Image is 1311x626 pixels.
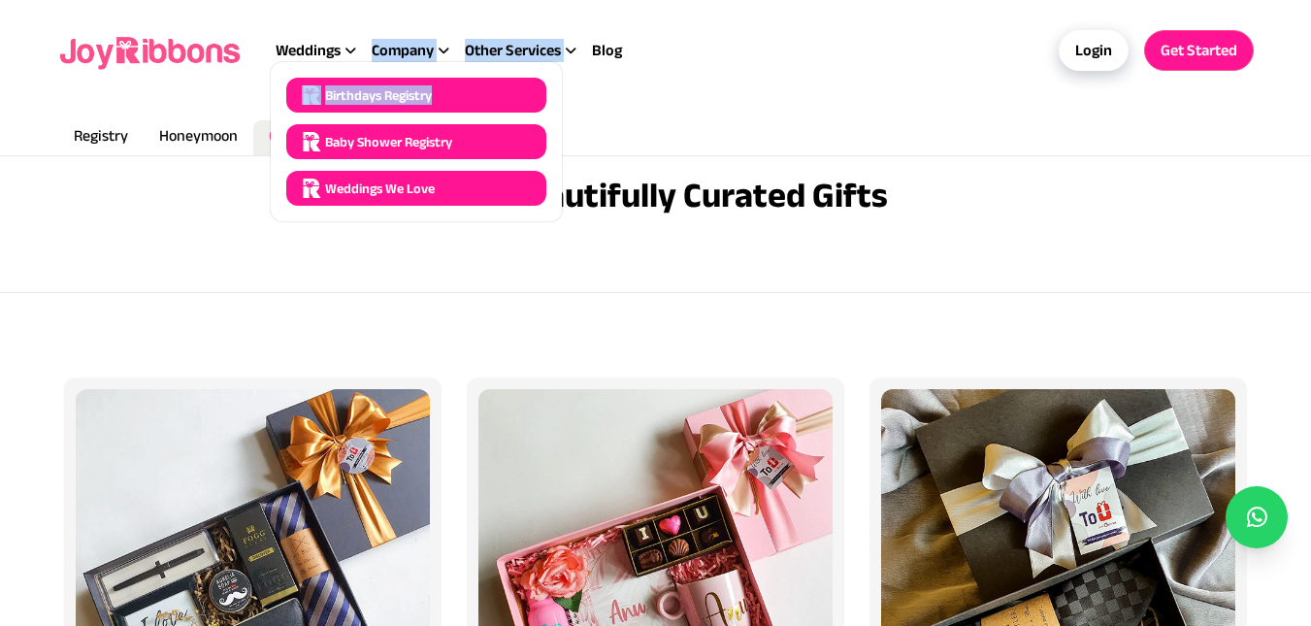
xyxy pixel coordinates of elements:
[74,127,128,144] span: Registry
[325,85,432,105] span: Birthdays Registry
[423,176,888,214] h3: Shop Beautifully Curated Gifts
[302,85,321,105] img: joyribbons
[253,120,351,155] a: Gift Boxes
[286,124,546,159] a: joyribbons Baby Shower Registry
[58,120,144,155] a: Registry
[302,132,321,151] img: joyribbons
[144,120,253,155] a: Honeymoon
[276,39,372,62] div: Weddings
[286,78,546,113] a: joyribbons Birthdays Registry
[286,171,546,206] a: joyribbons Weddings We love
[325,132,452,151] span: Baby Shower Registry
[592,39,622,62] a: Blog
[1144,30,1254,71] a: Get Started
[372,39,465,62] div: Company
[465,39,592,62] div: Other Services
[302,179,321,198] img: joyribbons
[269,127,336,144] span: Gift Boxes
[58,19,245,82] img: joyribbons logo
[1059,30,1129,71] a: Login
[325,179,435,198] span: Weddings We love
[159,127,238,144] span: Honeymoon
